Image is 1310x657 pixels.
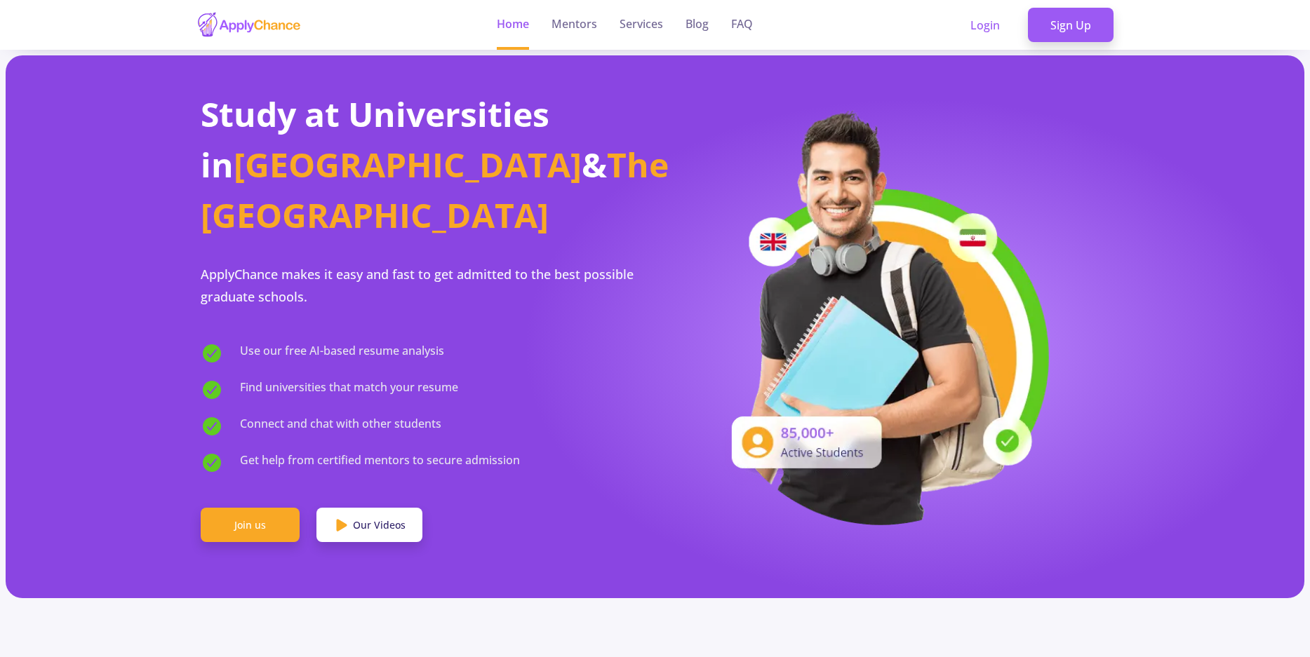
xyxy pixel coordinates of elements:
span: Get help from certified mentors to secure admission [240,452,520,474]
img: applicant [710,107,1054,525]
span: Find universities that match your resume [240,379,458,401]
a: Join us [201,508,300,543]
img: applychance logo [196,11,302,39]
span: Our Videos [353,517,406,532]
span: Study at Universities in [201,91,549,187]
a: Login [948,8,1022,43]
a: Our Videos [316,508,422,543]
span: [GEOGRAPHIC_DATA] [234,142,582,187]
span: Use our free AI-based resume analysis [240,342,444,365]
a: Sign Up [1028,8,1114,43]
span: & [582,142,607,187]
span: ApplyChance makes it easy and fast to get admitted to the best possible graduate schools. [201,266,634,305]
span: Connect and chat with other students [240,415,441,438]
